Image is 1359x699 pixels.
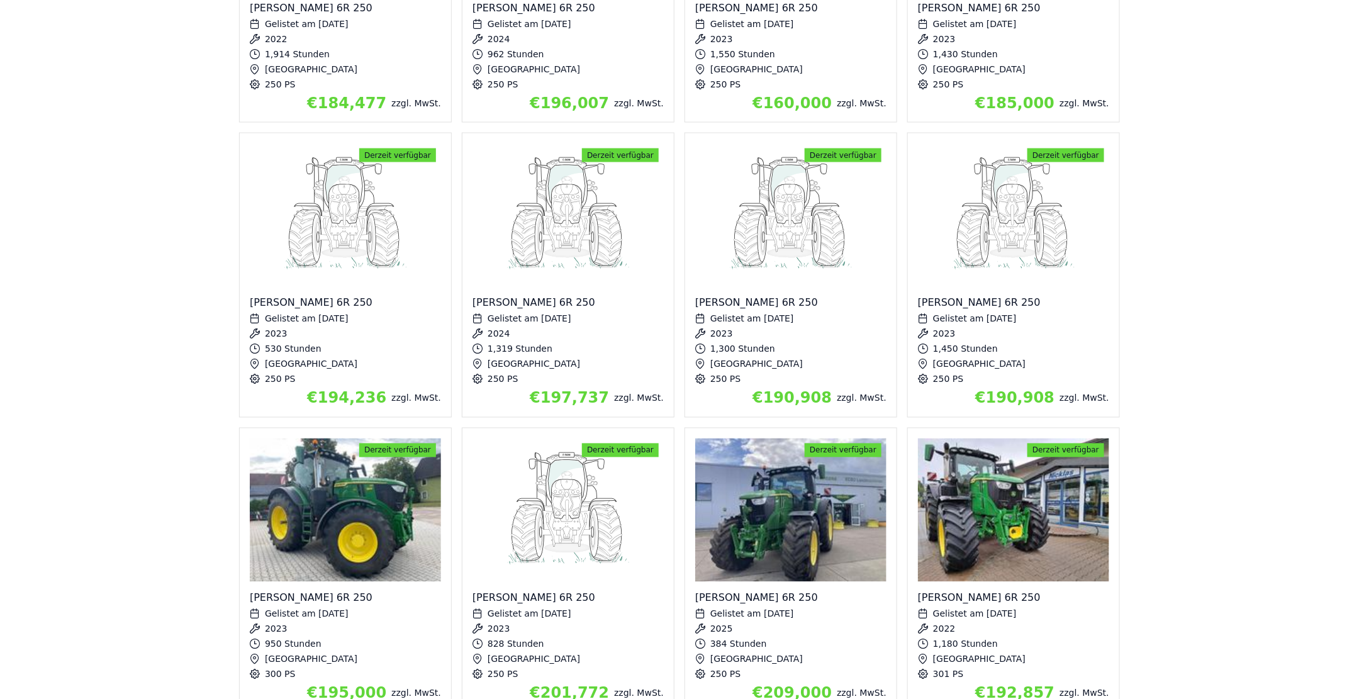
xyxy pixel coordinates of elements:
div: [PERSON_NAME] 6R 250 [695,2,886,14]
span: 1,300 Stunden [710,344,775,354]
span: Derzeit verfügbar [805,444,881,457]
img: John Deere 6R 250 [250,439,441,582]
span: Derzeit verfügbar [1027,148,1104,162]
span: Derzeit verfügbar [359,444,436,457]
span: [GEOGRAPHIC_DATA] [933,359,1026,369]
span: zzgl. MwSt. [1060,688,1109,698]
span: €196,007 [530,94,609,112]
span: zzgl. MwSt. [837,393,886,403]
span: zzgl. MwSt. [614,688,664,698]
span: Gelistet am [DATE] [265,19,349,29]
img: John Deere 6R 250 [695,439,886,582]
span: zzgl. MwSt. [391,688,441,698]
span: 250 PS [488,669,518,679]
span: [GEOGRAPHIC_DATA] [488,654,580,664]
span: Gelistet am [DATE] [933,19,1017,29]
span: [GEOGRAPHIC_DATA] [265,359,357,369]
span: 2024 [488,329,510,339]
div: [PERSON_NAME] 6R 250 [250,2,441,14]
span: 530 Stunden [265,344,322,354]
div: [PERSON_NAME] 6R 250 [473,2,664,14]
div: [PERSON_NAME] 6R 250 [695,592,886,604]
div: [PERSON_NAME] 6R 250 [250,592,441,604]
span: Gelistet am [DATE] [710,19,794,29]
span: Gelistet am [DATE] [488,609,571,619]
div: [PERSON_NAME] 6R 250 [473,592,664,604]
span: 1,914 Stunden [265,49,330,59]
span: €184,477 [307,94,386,112]
div: [PERSON_NAME] 6R 250 [918,592,1109,604]
span: 2022 [933,624,956,634]
span: 1,430 Stunden [933,49,998,59]
span: 1,180 Stunden [933,639,998,649]
span: zzgl. MwSt. [391,98,441,108]
span: 2023 [710,34,733,44]
span: 250 PS [710,374,741,384]
div: [PERSON_NAME] 6R 250 [473,297,664,309]
span: 301 PS [933,669,964,679]
div: [PERSON_NAME] 6R 250 [695,297,886,309]
span: Derzeit verfügbar [1027,444,1104,457]
span: 2024 [488,34,510,44]
span: 2023 [933,34,956,44]
span: Gelistet am [DATE] [265,314,349,324]
div: [PERSON_NAME] 6R 250 [918,2,1109,14]
span: Gelistet am [DATE] [710,314,794,324]
span: 250 PS [933,374,964,384]
span: [GEOGRAPHIC_DATA] [933,64,1026,74]
span: [GEOGRAPHIC_DATA] [710,654,803,664]
span: 2023 [710,329,733,339]
span: [GEOGRAPHIC_DATA] [265,64,357,74]
span: 950 Stunden [265,639,322,649]
span: [GEOGRAPHIC_DATA] [710,359,803,369]
img: John Deere 6R 250 [918,439,1109,582]
span: 250 PS [265,374,296,384]
span: Gelistet am [DATE] [933,609,1017,619]
span: 250 PS [488,79,518,89]
span: zzgl. MwSt. [614,98,664,108]
img: John Deere 6R 250 [473,143,664,287]
span: €160,000 [752,94,832,112]
span: 250 PS [710,79,741,89]
span: 384 Stunden [710,639,767,649]
img: John Deere 6R 250 [473,439,664,582]
span: Gelistet am [DATE] [265,609,349,619]
span: 2023 [933,329,956,339]
span: zzgl. MwSt. [837,688,886,698]
span: zzgl. MwSt. [391,393,441,403]
span: Derzeit verfügbar [582,148,659,162]
span: Gelistet am [DATE] [710,609,794,619]
span: zzgl. MwSt. [1060,393,1109,403]
span: zzgl. MwSt. [837,98,886,108]
span: 2023 [265,329,288,339]
span: 2023 [488,624,510,634]
span: €197,737 [530,389,609,407]
span: Derzeit verfügbar [805,148,881,162]
span: 1,319 Stunden [488,344,552,354]
span: 250 PS [933,79,964,89]
span: 1,550 Stunden [710,49,775,59]
span: [GEOGRAPHIC_DATA] [710,64,803,74]
span: €190,908 [752,389,832,407]
img: John Deere 6R 250 [918,143,1109,287]
span: 962 Stunden [488,49,544,59]
div: Details zu John Deere 6R 250 anzeigen [907,133,1120,418]
span: Derzeit verfügbar [582,444,659,457]
span: Gelistet am [DATE] [933,314,1017,324]
span: 828 Stunden [488,639,544,649]
div: Details zu John Deere 6R 250 anzeigen [239,133,452,418]
span: Gelistet am [DATE] [488,314,571,324]
img: John Deere 6R 250 [695,143,886,287]
span: Gelistet am [DATE] [488,19,571,29]
span: 1,450 Stunden [933,344,998,354]
span: Derzeit verfügbar [359,148,436,162]
div: [PERSON_NAME] 6R 250 [250,297,441,309]
span: 300 PS [265,669,296,679]
span: 250 PS [265,79,296,89]
span: 2022 [265,34,288,44]
span: 250 PS [710,669,741,679]
span: 250 PS [488,374,518,384]
span: €194,236 [307,389,386,407]
div: Details zu John Deere 6R 250 anzeigen [462,133,674,418]
span: 2025 [710,624,733,634]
